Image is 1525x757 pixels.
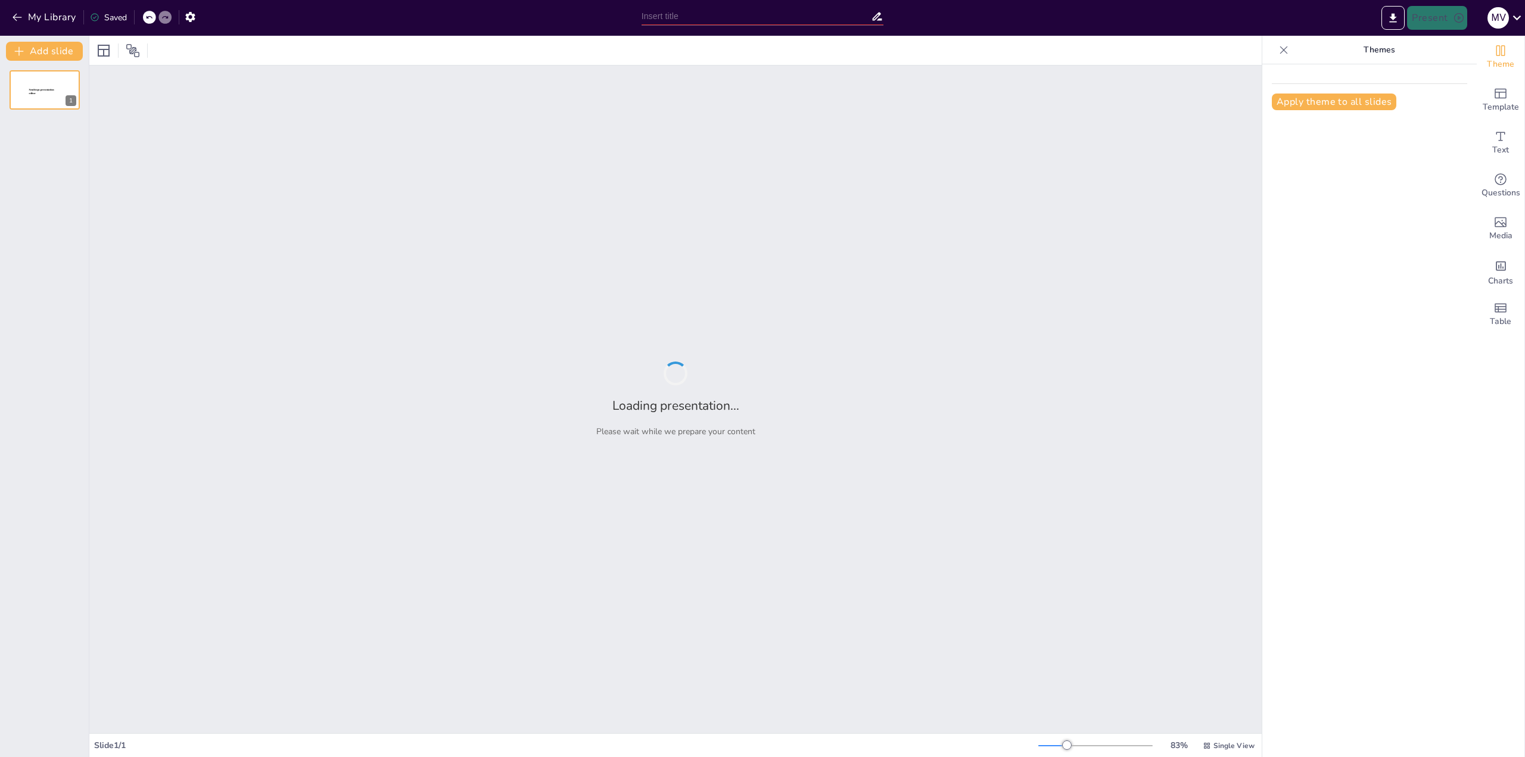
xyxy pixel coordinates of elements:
span: Sendsteps presentation editor [29,89,54,95]
div: M V [1487,7,1509,29]
input: Insert title [642,8,872,25]
span: Questions [1482,186,1520,200]
span: Charts [1488,275,1513,288]
button: Export to PowerPoint [1381,6,1405,30]
span: Template [1483,101,1519,114]
div: 83 % [1165,740,1193,751]
div: Add images, graphics, shapes or video [1477,207,1524,250]
span: Position [126,43,140,58]
span: Table [1490,315,1511,328]
div: Saved [90,12,127,23]
div: Layout [94,41,113,60]
div: 1 [10,70,80,110]
div: Add a table [1477,293,1524,336]
button: Add slide [6,42,83,61]
div: Add text boxes [1477,122,1524,164]
h2: Loading presentation... [612,397,739,414]
button: My Library [9,8,81,27]
div: 1 [66,95,76,106]
div: Get real-time input from your audience [1477,164,1524,207]
div: Change the overall theme [1477,36,1524,79]
span: Media [1489,229,1512,242]
span: Single View [1213,741,1255,750]
p: Themes [1293,36,1465,64]
div: Add charts and graphs [1477,250,1524,293]
button: Apply theme to all slides [1272,94,1396,110]
button: M V [1487,6,1509,30]
button: Present [1407,6,1467,30]
div: Add ready made slides [1477,79,1524,122]
span: Text [1492,144,1509,157]
span: Theme [1487,58,1514,71]
div: Slide 1 / 1 [94,740,1038,751]
p: Please wait while we prepare your content [596,426,755,437]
